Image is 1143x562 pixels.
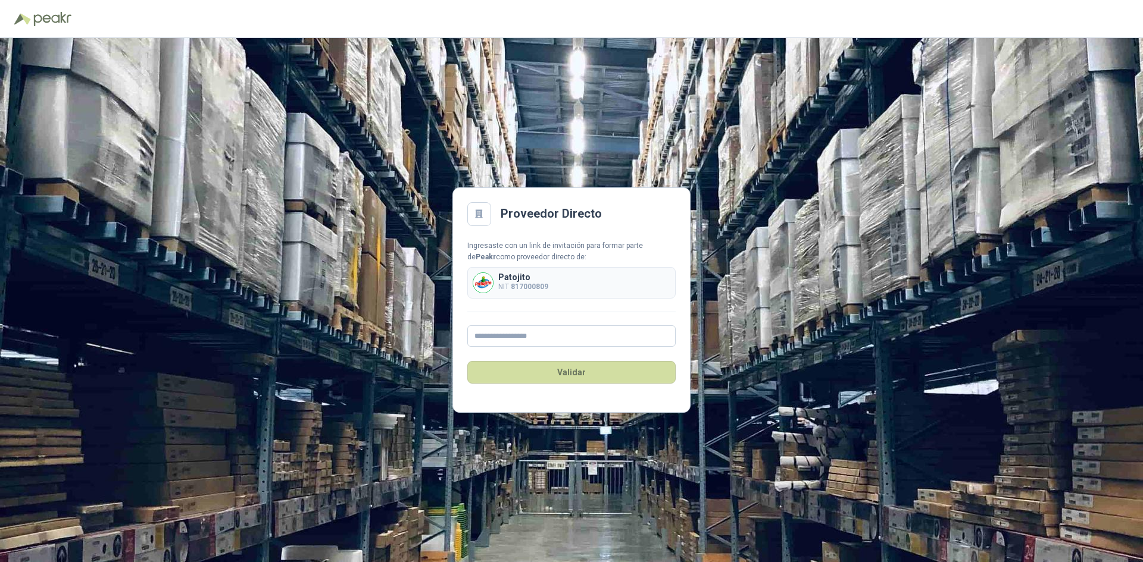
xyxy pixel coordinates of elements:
[14,13,31,25] img: Logo
[467,240,676,263] div: Ingresaste con un link de invitación para formar parte de como proveedor directo de:
[498,281,548,293] p: NIT
[511,282,548,291] b: 817000809
[501,205,602,223] h2: Proveedor Directo
[33,12,71,26] img: Peakr
[476,253,496,261] b: Peakr
[473,273,493,293] img: Company Logo
[467,361,676,384] button: Validar
[498,273,548,281] p: Patojito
